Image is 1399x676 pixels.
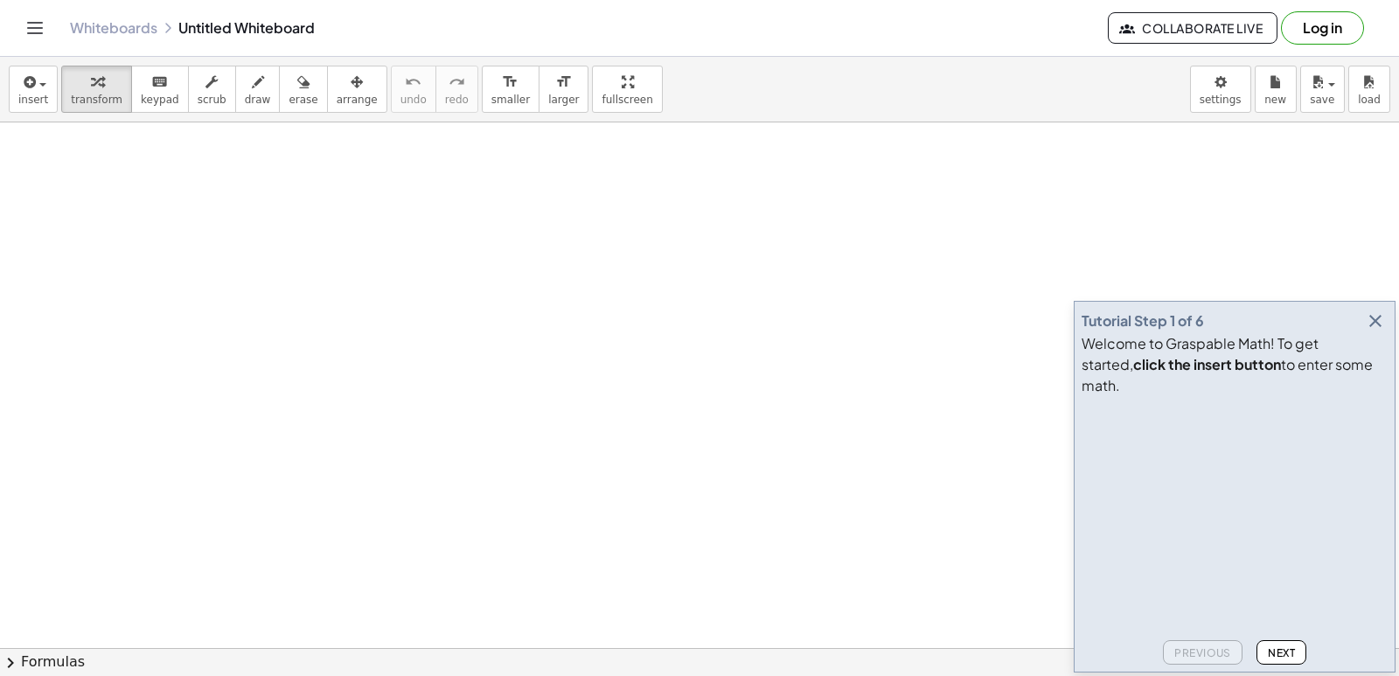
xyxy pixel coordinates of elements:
[435,66,478,113] button: redoredo
[1123,20,1263,36] span: Collaborate Live
[198,94,226,106] span: scrub
[391,66,436,113] button: undoundo
[18,94,48,106] span: insert
[327,66,387,113] button: arrange
[1082,333,1388,396] div: Welcome to Graspable Math! To get started, to enter some math.
[449,72,465,93] i: redo
[21,14,49,42] button: Toggle navigation
[1358,94,1381,106] span: load
[279,66,327,113] button: erase
[602,94,652,106] span: fullscreen
[9,66,58,113] button: insert
[400,94,427,106] span: undo
[61,66,132,113] button: transform
[1133,355,1281,373] b: click the insert button
[289,94,317,106] span: erase
[491,94,530,106] span: smaller
[1348,66,1390,113] button: load
[188,66,236,113] button: scrub
[1264,94,1286,106] span: new
[131,66,189,113] button: keyboardkeypad
[151,72,168,93] i: keyboard
[141,94,179,106] span: keypad
[245,94,271,106] span: draw
[235,66,281,113] button: draw
[539,66,588,113] button: format_sizelarger
[70,19,157,37] a: Whiteboards
[71,94,122,106] span: transform
[1256,640,1306,665] button: Next
[1310,94,1334,106] span: save
[1268,646,1295,659] span: Next
[482,66,539,113] button: format_sizesmaller
[337,94,378,106] span: arrange
[1190,66,1251,113] button: settings
[1082,310,1204,331] div: Tutorial Step 1 of 6
[1255,66,1297,113] button: new
[405,72,421,93] i: undo
[445,94,469,106] span: redo
[1300,66,1345,113] button: save
[548,94,579,106] span: larger
[1108,12,1277,44] button: Collaborate Live
[555,72,572,93] i: format_size
[1200,94,1242,106] span: settings
[1281,11,1364,45] button: Log in
[592,66,662,113] button: fullscreen
[502,72,519,93] i: format_size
